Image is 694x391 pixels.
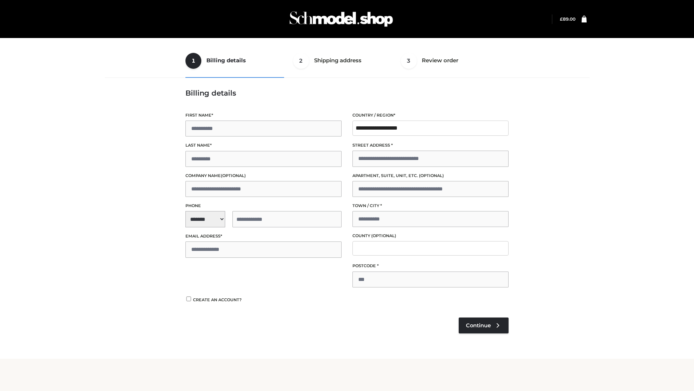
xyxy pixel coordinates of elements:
[287,5,395,33] img: Schmodel Admin 964
[560,16,563,22] span: £
[352,202,509,209] label: Town / City
[185,297,192,301] input: Create an account?
[352,142,509,149] label: Street address
[560,16,575,22] a: £89.00
[185,112,342,119] label: First name
[221,173,246,178] span: (optional)
[459,318,509,333] a: Continue
[560,16,575,22] bdi: 89.00
[352,172,509,179] label: Apartment, suite, unit, etc.
[193,297,242,302] span: Create an account?
[419,173,444,178] span: (optional)
[185,233,342,240] label: Email address
[185,89,509,97] h3: Billing details
[185,202,342,209] label: Phone
[371,233,396,238] span: (optional)
[352,112,509,119] label: Country / Region
[352,232,509,239] label: County
[185,172,342,179] label: Company name
[466,322,491,329] span: Continue
[185,142,342,149] label: Last name
[352,262,509,269] label: Postcode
